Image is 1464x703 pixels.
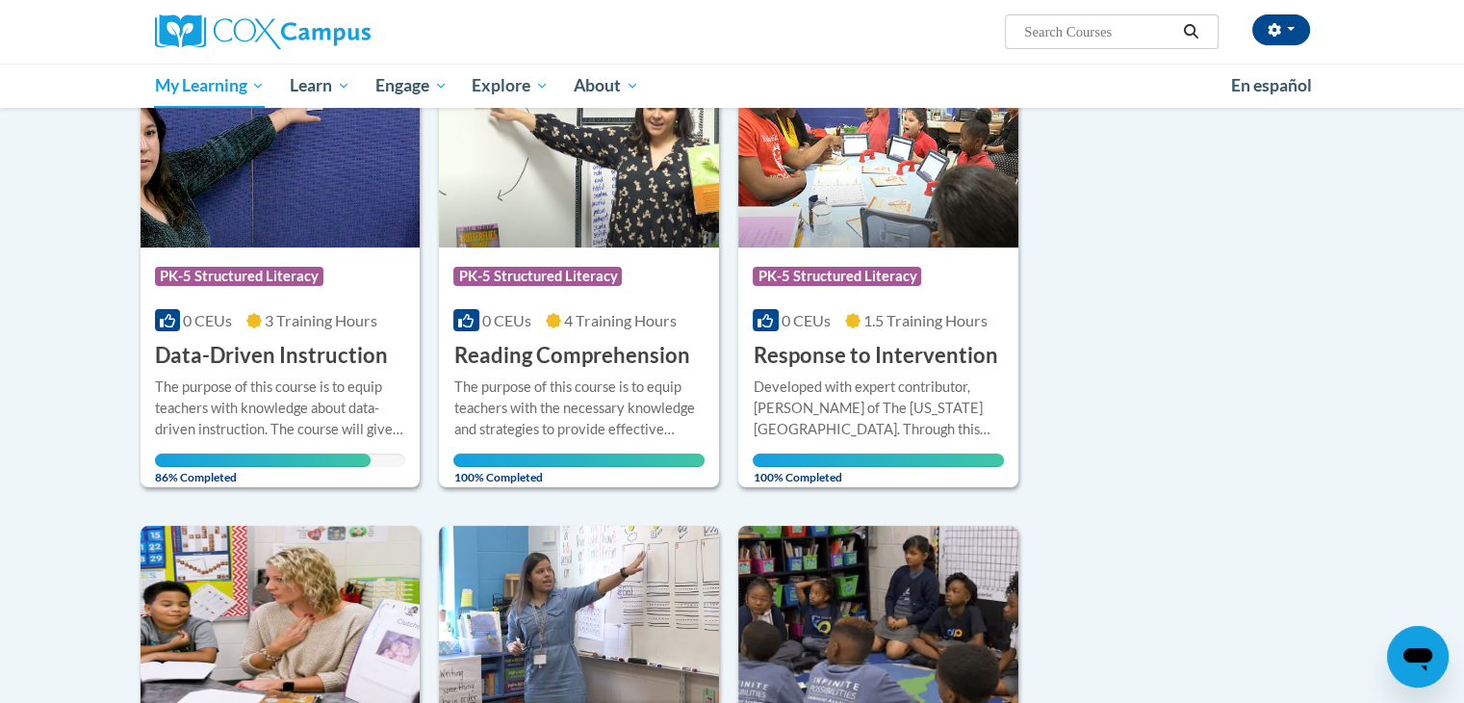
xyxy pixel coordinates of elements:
[155,14,371,49] img: Cox Campus
[453,377,705,440] div: The purpose of this course is to equip teachers with the necessary knowledge and strategies to pr...
[142,64,278,108] a: My Learning
[561,64,652,108] a: About
[753,377,1004,440] div: Developed with expert contributor, [PERSON_NAME] of The [US_STATE][GEOGRAPHIC_DATA]. Through this...
[753,341,997,371] h3: Response to Intervention
[453,341,689,371] h3: Reading Comprehension
[564,311,677,329] span: 4 Training Hours
[1252,14,1310,45] button: Account Settings
[738,51,1018,247] img: Course Logo
[453,267,622,286] span: PK-5 Structured Literacy
[453,454,705,484] span: 100% Completed
[277,64,363,108] a: Learn
[753,454,1004,467] div: Your progress
[126,64,1339,108] div: Main menu
[738,51,1018,488] a: Course LogoPK-5 Structured Literacy0 CEUs1.5 Training Hours Response to InterventionDeveloped wit...
[154,74,265,97] span: My Learning
[459,64,561,108] a: Explore
[183,311,232,329] span: 0 CEUs
[265,311,377,329] span: 3 Training Hours
[1022,20,1176,43] input: Search Courses
[439,51,719,488] a: Course LogoPK-5 Structured Literacy0 CEUs4 Training Hours Reading ComprehensionThe purpose of thi...
[363,64,460,108] a: Engage
[155,14,521,49] a: Cox Campus
[375,74,448,97] span: Engage
[863,311,988,329] span: 1.5 Training Hours
[753,454,1004,484] span: 100% Completed
[439,51,719,247] img: Course Logo
[155,454,371,467] div: Your progress
[155,454,371,484] span: 86% Completed
[141,51,421,247] img: Course Logo
[472,74,549,97] span: Explore
[753,267,921,286] span: PK-5 Structured Literacy
[155,267,323,286] span: PK-5 Structured Literacy
[1387,626,1449,688] iframe: Button to launch messaging window
[1176,20,1205,43] button: Search
[141,51,421,488] a: Course LogoPK-5 Structured Literacy0 CEUs3 Training Hours Data-Driven InstructionThe purpose of t...
[782,311,831,329] span: 0 CEUs
[290,74,350,97] span: Learn
[453,454,705,467] div: Your progress
[1231,75,1312,95] span: En español
[574,74,639,97] span: About
[1219,65,1324,106] a: En español
[155,341,388,371] h3: Data-Driven Instruction
[482,311,531,329] span: 0 CEUs
[155,377,406,440] div: The purpose of this course is to equip teachers with knowledge about data-driven instruction. The...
